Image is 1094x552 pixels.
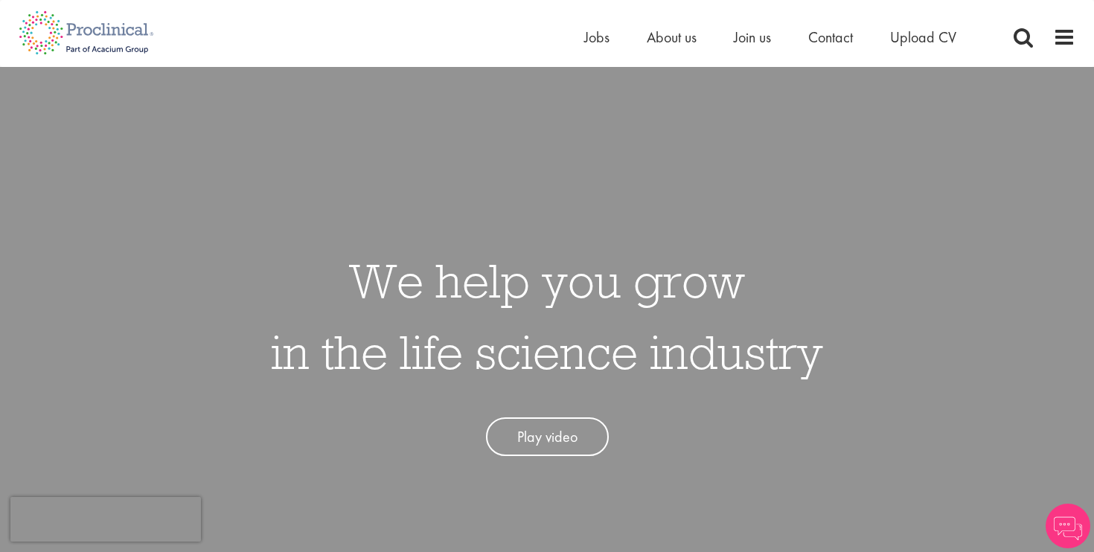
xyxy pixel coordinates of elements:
[584,28,610,47] a: Jobs
[486,417,609,457] a: Play video
[647,28,697,47] a: About us
[271,245,823,388] h1: We help you grow in the life science industry
[890,28,956,47] a: Upload CV
[808,28,853,47] a: Contact
[734,28,771,47] a: Join us
[1046,504,1090,548] img: Chatbot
